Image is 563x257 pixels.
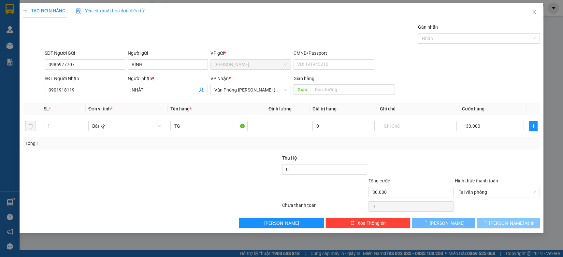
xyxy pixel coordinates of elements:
[214,60,287,69] span: Phạm Ngũ Lão
[88,106,113,111] span: Đơn vị tính
[45,50,125,57] div: SĐT Người Gửi
[239,218,324,228] button: [PERSON_NAME]
[462,106,484,111] span: Cước hàng
[282,155,297,161] span: Thu Hộ
[477,218,540,228] button: [PERSON_NAME] và In
[8,8,41,41] img: logo.jpg
[264,220,299,227] span: [PERSON_NAME]
[357,220,386,227] span: Xóa Thông tin
[268,106,292,111] span: Định lượng
[368,178,390,183] span: Tổng cước
[529,123,537,129] span: plus
[44,106,49,111] span: SL
[430,220,465,227] span: [PERSON_NAME]
[532,9,537,15] span: close
[214,85,287,95] span: Văn Phòng Trần Phú (Mường Thanh)
[294,76,314,81] span: Giao hàng
[199,87,204,93] span: user-add
[312,121,374,131] input: 0
[423,221,430,225] span: loading
[281,202,368,213] div: Chưa thanh toán
[380,121,457,131] input: Ghi Chú
[529,121,537,131] button: plus
[128,75,208,82] div: Người nhận
[128,50,208,57] div: Người gửi
[412,218,475,228] button: [PERSON_NAME]
[294,84,311,95] span: Giao
[311,84,395,95] input: Dọc đường
[8,42,37,73] b: [PERSON_NAME]
[312,106,337,111] span: Giá trị hàng
[170,106,192,111] span: Tên hàng
[455,178,498,183] label: Hình thức thanh toán
[23,8,27,13] span: plus
[55,31,90,39] li: (c) 2017
[210,50,291,57] div: VP gửi
[459,187,536,197] span: Tại văn phòng
[418,24,438,30] label: Gán nhãn
[525,3,543,21] button: Close
[76,8,145,13] span: Yêu cầu xuất hóa đơn điện tử
[25,140,217,147] div: Tổng: 1
[55,25,90,30] b: [DOMAIN_NAME]
[45,75,125,82] div: SĐT Người Nhận
[350,221,355,226] span: delete
[377,103,459,115] th: Ghi chú
[294,50,374,57] div: CMND/Passport
[76,8,81,14] img: icon
[482,221,489,225] span: loading
[23,8,65,13] span: TẠO ĐƠN HÀNG
[92,121,161,131] span: Bất kỳ
[25,121,36,131] button: delete
[71,8,86,24] img: logo.jpg
[42,9,63,51] b: BIÊN NHẬN GỬI HÀNG
[325,218,411,228] button: deleteXóa Thông tin
[210,76,229,81] span: VP Nhận
[489,220,535,227] span: [PERSON_NAME] và In
[170,121,247,131] input: VD: Bàn, Ghế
